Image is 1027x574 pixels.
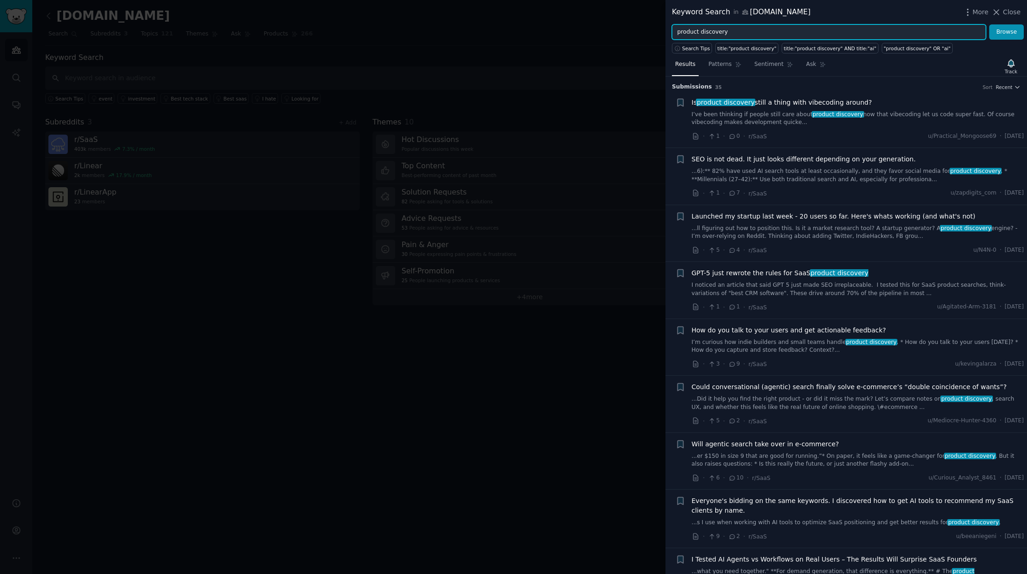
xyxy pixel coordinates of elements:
span: · [723,245,725,255]
a: I Tested AI Agents vs Workflows on Real Users – The Results Will Surprise SaaS Founders [692,555,977,564]
span: u/kevingalarza [955,360,997,368]
span: · [703,131,705,141]
span: u/Practical_Mongoose69 [928,132,996,141]
span: · [723,473,725,483]
span: · [703,532,705,541]
input: Try a keyword related to your business [672,24,986,40]
span: Submission s [672,83,712,91]
span: 3 [708,360,719,368]
span: · [1000,303,1002,311]
a: Results [672,57,699,76]
span: 5 [708,246,719,254]
button: Close [991,7,1021,17]
span: GPT-5 just rewrote the rules for SaaS [692,268,869,278]
a: I noticed an article that said GPT 5 just made SEO irreplaceable. I tested this for SaaS product ... [692,281,1024,297]
a: I’ve been thinking if people still care aboutproduct discoverynow that vibecoding let us code sup... [692,111,1024,127]
span: Close [1003,7,1021,17]
span: r/SaaS [748,418,767,425]
a: Will agentic search take over in e‑commerce? [692,439,839,449]
span: · [1000,132,1002,141]
span: [DATE] [1005,246,1024,254]
span: product discovery [696,99,755,106]
span: product discovery [947,519,999,526]
span: Ask [806,60,816,69]
span: 1 [708,189,719,197]
span: product discovery [940,225,992,231]
span: · [743,302,745,312]
span: · [743,189,745,198]
a: ...er $150 in size 9 that are good for running.”* On paper, it feels like a game‑changer forprodu... [692,452,1024,468]
span: r/SaaS [748,190,767,197]
span: r/SaaS [748,133,767,140]
a: title:"product discovery" AND title:"ai" [782,43,879,53]
span: · [723,302,725,312]
span: · [703,302,705,312]
div: Keyword Search [DOMAIN_NAME] [672,6,811,18]
a: Sentiment [751,57,796,76]
div: Track [1005,68,1017,75]
a: GPT-5 just rewrote the rules for SaaSproduct discovery [692,268,869,278]
span: product discovery [940,396,992,402]
span: product discovery [845,339,897,345]
span: · [743,416,745,426]
span: · [723,359,725,369]
div: title:"product discovery" AND title:"ai" [784,45,876,52]
span: u/Agitated-Arm-3181 [937,303,997,311]
span: · [1000,246,1002,254]
span: 2 [728,533,740,541]
span: · [747,473,748,483]
a: title:"product discovery" [715,43,778,53]
span: · [703,416,705,426]
span: 2 [728,417,740,425]
span: 1 [708,132,719,141]
a: ...Did it help you find the right product - or did it miss the mark? Let’s compare notes onproduc... [692,395,1024,411]
span: · [723,189,725,198]
span: 6 [708,474,719,482]
div: Sort [983,84,993,90]
span: 10 [728,474,743,482]
span: Search Tips [682,45,710,52]
span: Could conversational (agentic) search finally solve e-commerce’s “double coincidence of wants”? [692,382,1007,392]
span: [DATE] [1005,474,1024,482]
button: Recent [996,84,1021,90]
span: [DATE] [1005,303,1024,311]
span: · [723,416,725,426]
a: Patterns [705,57,744,76]
span: u/N4N-0 [973,246,996,254]
span: 35 [715,84,722,90]
span: [DATE] [1005,189,1024,197]
a: How do you talk to your users and get actionable feedback? [692,325,886,335]
span: 5 [708,417,719,425]
a: Everyone's bidding on the same keywords. I discovered how to get AI tools to recommend my SaaS cl... [692,496,1024,515]
span: · [723,532,725,541]
button: More [963,7,989,17]
div: "product discovery" OR "ai" [884,45,950,52]
span: Results [675,60,695,69]
span: [DATE] [1005,533,1024,541]
span: 4 [728,246,740,254]
span: product discovery [950,168,1002,174]
span: r/SaaS [748,304,767,311]
span: in [733,8,738,17]
span: · [1000,189,1002,197]
span: u/Curious_Analyst_8461 [928,474,996,482]
span: 7 [728,189,740,197]
a: "product discovery" OR "ai" [882,43,953,53]
a: SEO is not dead. It just looks different depending on your generation. [692,154,916,164]
span: · [703,245,705,255]
span: · [743,131,745,141]
span: product discovery [812,111,864,118]
span: · [1000,474,1002,482]
span: product discovery [944,453,996,459]
a: ...s I use when working with AI tools to optimize SaaS positioning and get better results forprod... [692,519,1024,527]
span: · [743,359,745,369]
span: [DATE] [1005,360,1024,368]
span: product discovery [810,269,869,277]
span: · [743,245,745,255]
span: u/Mediocre-Hunter-4360 [928,417,997,425]
span: [DATE] [1005,417,1024,425]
